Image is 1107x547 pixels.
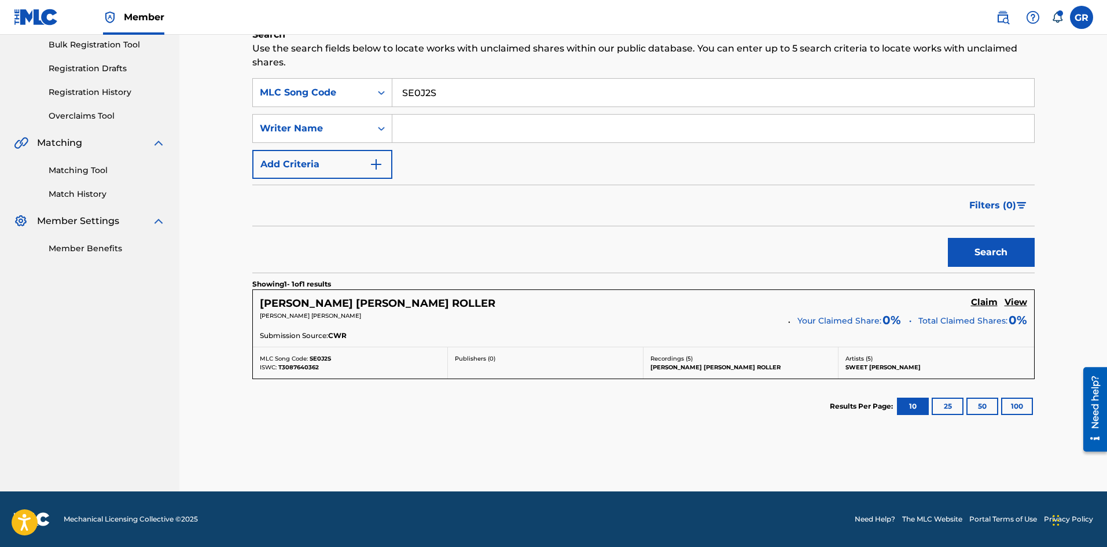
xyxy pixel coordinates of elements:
a: Portal Terms of Use [969,514,1037,524]
p: Artists ( 5 ) [845,354,1027,363]
div: Notifications [1051,12,1063,23]
img: Matching [14,136,28,150]
span: Matching [37,136,82,150]
h5: View [1005,297,1027,308]
a: View [1005,297,1027,310]
span: Your Claimed Share: [797,315,881,327]
iframe: Chat Widget [1049,491,1107,547]
h5: Claim [971,297,998,308]
div: Writer Name [260,122,364,135]
button: Filters (0) [962,191,1035,220]
h6: Search [252,28,1035,42]
img: help [1026,10,1040,24]
p: Results Per Page: [830,401,896,412]
img: Member Settings [14,214,28,228]
img: search [996,10,1010,24]
img: expand [152,214,166,228]
form: Search Form [252,78,1035,273]
div: User Menu [1070,6,1093,29]
span: 0% [1009,311,1027,329]
button: 100 [1001,398,1033,415]
a: Bulk Registration Tool [49,39,166,51]
p: Showing 1 - 1 of 1 results [252,279,331,289]
a: Registration History [49,86,166,98]
a: The MLC Website [902,514,962,524]
button: Search [948,238,1035,267]
iframe: Resource Center [1075,363,1107,456]
span: T3087640362 [278,364,319,371]
span: [PERSON_NAME] [PERSON_NAME] [260,312,361,320]
span: MLC Song Code: [260,355,308,362]
p: Use the search fields below to locate works with unclaimed shares within our public database. You... [252,42,1035,69]
a: Registration Drafts [49,63,166,75]
a: Overclaims Tool [49,110,166,122]
img: expand [152,136,166,150]
p: Publishers ( 0 ) [455,354,636,363]
span: CWR [328,331,347,341]
div: MLC Song Code [260,86,364,100]
img: MLC Logo [14,9,58,25]
span: Filters ( 0 ) [969,199,1016,212]
button: 25 [932,398,963,415]
span: Submission Source: [260,331,328,341]
img: 9d2ae6d4665cec9f34b9.svg [369,157,383,171]
a: Privacy Policy [1044,514,1093,524]
p: Recordings ( 5 ) [650,354,832,363]
span: SE0J2S [310,355,331,362]
h5: SWEENEY SUTTON ROLLER [260,297,495,310]
p: [PERSON_NAME] [PERSON_NAME] ROLLER [650,363,832,372]
span: Total Claimed Shares: [918,315,1007,327]
button: 10 [897,398,929,415]
span: Mechanical Licensing Collective © 2025 [64,514,198,524]
span: 0 % [882,311,901,329]
button: 50 [966,398,998,415]
button: Add Criteria [252,150,392,179]
span: ISWC: [260,364,277,371]
img: filter [1017,202,1027,209]
img: Top Rightsholder [103,10,117,24]
a: Public Search [991,6,1014,29]
span: Member [124,10,164,24]
p: SWEET [PERSON_NAME] [845,363,1027,372]
div: Drag [1053,503,1060,538]
a: Member Benefits [49,243,166,255]
div: Help [1021,6,1045,29]
a: Matching Tool [49,164,166,177]
img: logo [14,512,50,526]
span: Member Settings [37,214,119,228]
a: Match History [49,188,166,200]
a: Need Help? [855,514,895,524]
